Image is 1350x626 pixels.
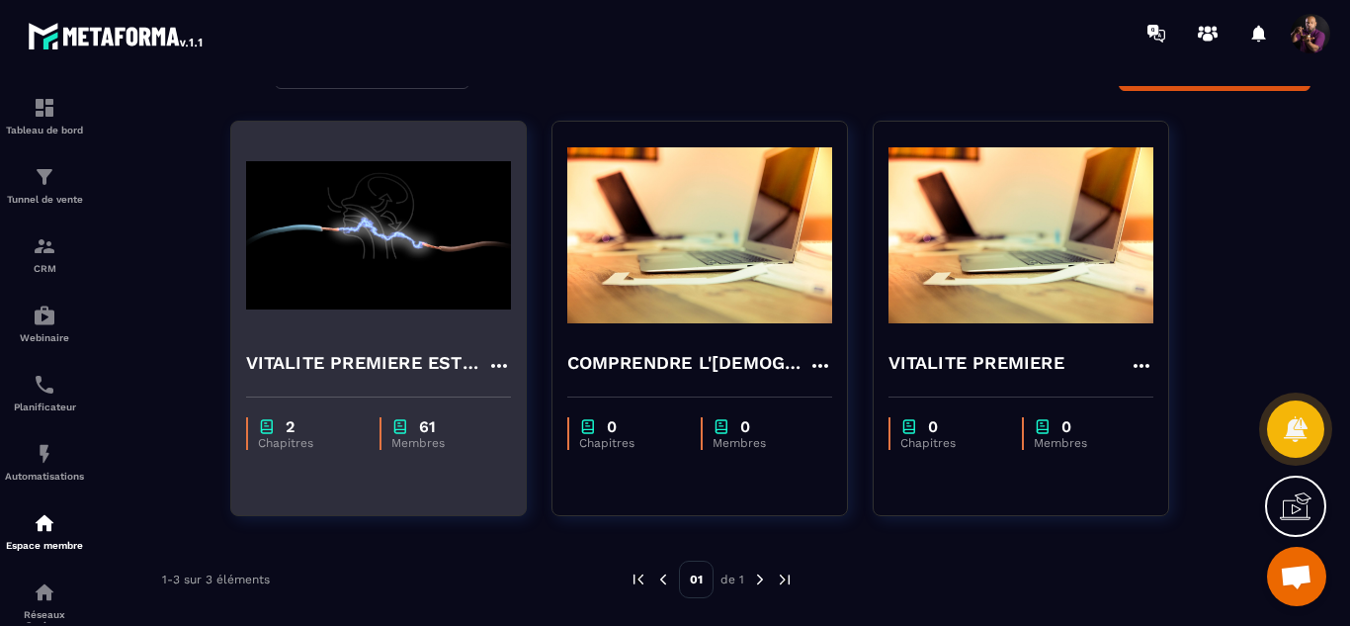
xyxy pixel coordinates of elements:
[391,417,409,436] img: chapter
[567,136,832,334] img: formation-background
[391,436,491,450] p: Membres
[1267,547,1326,606] a: Ouvrir le chat
[567,349,808,377] h4: COMPRENDRE L'[DEMOGRAPHIC_DATA]
[162,573,270,586] p: 1-3 sur 3 éléments
[33,373,56,397] img: scheduler
[776,571,794,588] img: next
[888,349,1064,377] h4: VITALITE PREMIERE
[873,121,1194,541] a: formation-backgroundVITALITE PREMIEREchapter0Chapitreschapter0Membres
[5,427,84,496] a: automationsautomationsAutomatisations
[5,125,84,135] p: Tableau de bord
[246,349,487,377] h4: VITALITE PREMIERE ESTRELLA
[33,581,56,604] img: social-network
[5,402,84,412] p: Planificateur
[579,436,681,450] p: Chapitres
[33,96,56,120] img: formation
[258,417,276,436] img: chapter
[1061,417,1071,436] p: 0
[654,571,672,588] img: prev
[5,263,84,274] p: CRM
[246,136,511,334] img: formation-background
[258,436,360,450] p: Chapitres
[5,194,84,205] p: Tunnel de vente
[607,417,617,436] p: 0
[33,304,56,327] img: automations
[5,289,84,358] a: automationsautomationsWebinaire
[419,417,436,436] p: 61
[286,417,295,436] p: 2
[33,234,56,258] img: formation
[630,571,647,588] img: prev
[5,332,84,343] p: Webinaire
[713,436,812,450] p: Membres
[751,571,769,588] img: next
[28,18,206,53] img: logo
[551,121,873,541] a: formation-backgroundCOMPRENDRE L'[DEMOGRAPHIC_DATA]chapter0Chapitreschapter0Membres
[900,436,1002,450] p: Chapitres
[1034,436,1134,450] p: Membres
[1034,417,1052,436] img: chapter
[5,496,84,566] a: automationsautomationsEspace membre
[900,417,918,436] img: chapter
[230,121,551,541] a: formation-backgroundVITALITE PREMIERE ESTRELLAchapter2Chapitreschapter61Membres
[5,540,84,551] p: Espace membre
[33,165,56,189] img: formation
[5,220,84,289] a: formationformationCRM
[5,81,84,150] a: formationformationTableau de bord
[33,442,56,466] img: automations
[928,417,938,436] p: 0
[888,136,1153,334] img: formation-background
[579,417,597,436] img: chapter
[5,358,84,427] a: schedulerschedulerPlanificateur
[33,511,56,535] img: automations
[679,561,714,598] p: 01
[720,572,744,587] p: de 1
[713,417,730,436] img: chapter
[5,150,84,220] a: formationformationTunnel de vente
[5,471,84,482] p: Automatisations
[740,417,750,436] p: 0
